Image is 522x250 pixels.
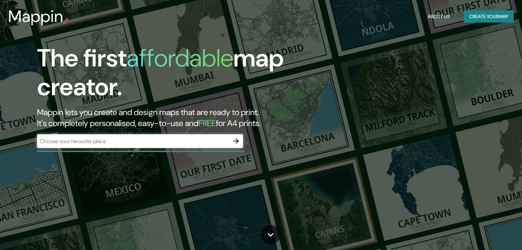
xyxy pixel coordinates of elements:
h1: affordable [127,42,233,74]
button: About Us [425,10,453,23]
iframe: Help widget launcher [461,223,514,242]
input: Choose your favourite place [37,137,229,145]
button: Create yourmap [464,10,514,23]
img: mappin-pin [63,18,69,23]
h2: Mappin lets you create and design maps that are ready to print. It's completely personalised, eas... [37,107,298,129]
h1: The first map creator. [37,44,298,107]
h5: FREE [198,118,216,128]
h3: Mappin [8,7,63,26]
